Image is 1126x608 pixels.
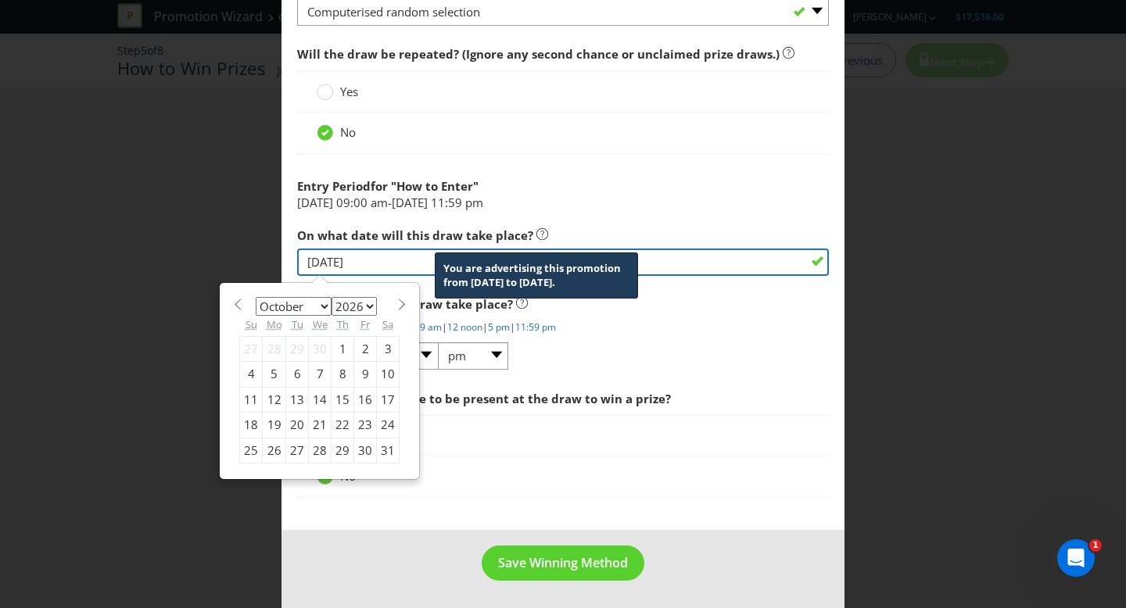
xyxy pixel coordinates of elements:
[354,362,377,387] div: 9
[377,438,400,463] div: 31
[482,320,488,334] span: |
[354,336,377,361] div: 2
[332,413,354,438] div: 22
[263,387,286,412] div: 12
[263,336,286,361] div: 28
[313,317,328,331] abbr: Wednesday
[382,317,393,331] abbr: Saturday
[498,554,628,571] span: Save Winning Method
[332,438,354,463] div: 29
[240,413,263,438] div: 18
[297,178,371,194] span: Entry Period
[309,438,332,463] div: 28
[292,317,303,331] abbr: Tuesday
[1057,539,1095,577] iframe: Intercom live chat
[377,336,400,361] div: 3
[392,195,428,210] span: [DATE]
[337,317,349,331] abbr: Thursday
[309,387,332,412] div: 14
[340,124,356,140] span: No
[297,195,333,210] span: [DATE]
[354,387,377,412] div: 16
[388,195,392,210] span: -
[240,438,263,463] div: 25
[286,362,309,387] div: 6
[240,362,263,387] div: 4
[515,320,556,334] a: 11:59 pm
[263,362,286,387] div: 5
[332,387,354,412] div: 15
[1089,539,1102,552] span: 1
[354,413,377,438] div: 23
[309,362,332,387] div: 7
[340,84,358,99] span: Yes
[442,320,447,334] span: |
[267,317,282,331] abbr: Monday
[286,336,309,361] div: 29
[336,195,388,210] span: 09:00 am
[371,178,396,194] span: for "
[482,545,644,581] button: Save Winning Method
[286,387,309,412] div: 13
[240,336,263,361] div: 27
[420,320,442,334] a: 9 am
[286,413,309,438] div: 20
[297,249,829,276] input: DD/MM/YYYY
[309,336,332,361] div: 30
[332,336,354,361] div: 1
[240,387,263,412] div: 11
[309,413,332,438] div: 21
[488,320,510,334] a: 5 pm
[297,391,671,406] span: Does the winner have to be present at the draw to win a prize?
[447,320,482,334] a: 12 noon
[263,413,286,438] div: 19
[297,46,780,62] span: Will the draw be repeated? (Ignore any second chance or unclaimed prize draws.)
[354,438,377,463] div: 30
[377,387,400,412] div: 17
[396,178,473,194] span: How to Enter
[332,362,354,387] div: 8
[286,438,309,463] div: 27
[377,413,400,438] div: 24
[431,195,483,210] span: 11:59 pm
[377,362,400,387] div: 10
[473,178,479,194] span: "
[263,438,286,463] div: 26
[297,227,533,243] span: On what date will this draw take place?
[360,317,370,331] abbr: Friday
[510,320,515,334] span: |
[443,261,621,290] span: You are advertising this promotion from [DATE] to [DATE].
[246,317,257,331] abbr: Sunday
